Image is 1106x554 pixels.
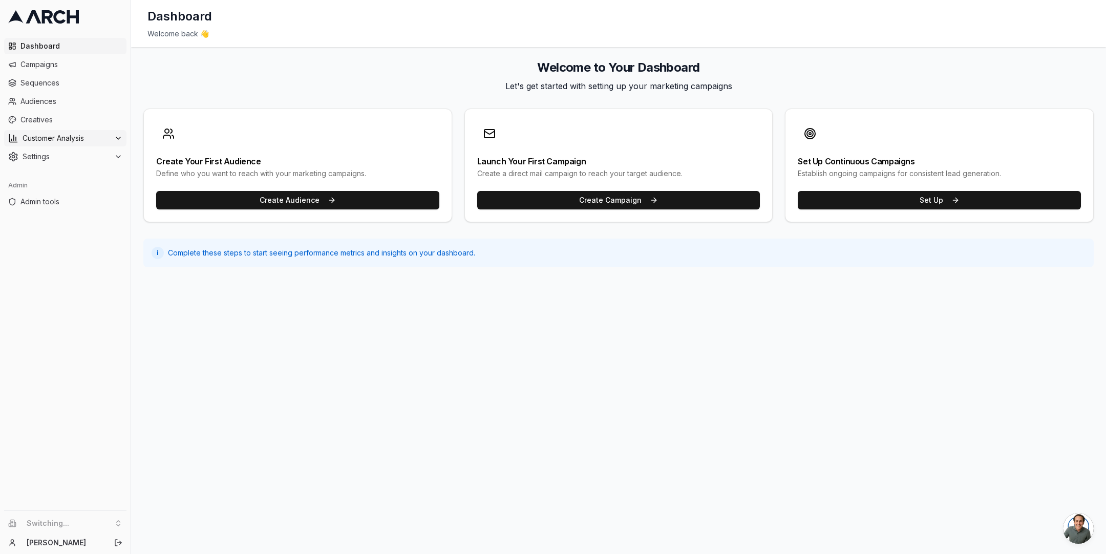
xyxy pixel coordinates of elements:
span: Audiences [20,96,122,106]
a: Dashboard [4,38,126,54]
button: Settings [4,148,126,165]
div: Set Up Continuous Campaigns [798,157,1081,165]
div: Create Your First Audience [156,157,439,165]
span: Customer Analysis [23,133,110,143]
button: Set Up [798,191,1081,209]
div: Define who you want to reach with your marketing campaigns. [156,168,439,179]
div: Welcome back 👋 [147,29,1090,39]
a: Sequences [4,75,126,91]
button: Customer Analysis [4,130,126,146]
div: Admin [4,177,126,194]
div: Open chat [1063,513,1094,544]
p: Let's get started with setting up your marketing campaigns [143,80,1094,92]
span: Settings [23,152,110,162]
span: i [157,249,159,257]
span: Sequences [20,78,122,88]
a: Audiences [4,93,126,110]
div: Create a direct mail campaign to reach your target audience. [477,168,760,179]
a: Admin tools [4,194,126,210]
span: Campaigns [20,59,122,70]
a: Creatives [4,112,126,128]
span: Admin tools [20,197,122,207]
span: Dashboard [20,41,122,51]
a: Campaigns [4,56,126,73]
a: [PERSON_NAME] [27,538,103,548]
div: Establish ongoing campaigns for consistent lead generation. [798,168,1081,179]
button: Log out [111,536,125,550]
span: Complete these steps to start seeing performance metrics and insights on your dashboard. [168,248,475,258]
h2: Welcome to Your Dashboard [143,59,1094,76]
button: Create Audience [156,191,439,209]
h1: Dashboard [147,8,212,25]
div: Launch Your First Campaign [477,157,760,165]
button: Create Campaign [477,191,760,209]
span: Creatives [20,115,122,125]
